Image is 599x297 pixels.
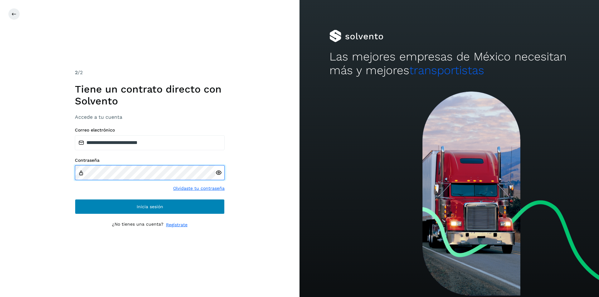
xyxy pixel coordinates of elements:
[75,114,225,120] h3: Accede a tu cuenta
[75,69,225,76] div: /2
[75,127,225,133] label: Correo electrónico
[112,222,163,228] p: ¿No tienes una cuenta?
[75,69,78,75] span: 2
[137,204,163,209] span: Inicia sesión
[75,158,225,163] label: Contraseña
[166,222,187,228] a: Regístrate
[329,50,569,78] h2: Las mejores empresas de México necesitan más y mejores
[75,199,225,214] button: Inicia sesión
[75,83,225,107] h1: Tiene un contrato directo con Solvento
[409,64,484,77] span: transportistas
[173,185,225,192] a: Olvidaste tu contraseña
